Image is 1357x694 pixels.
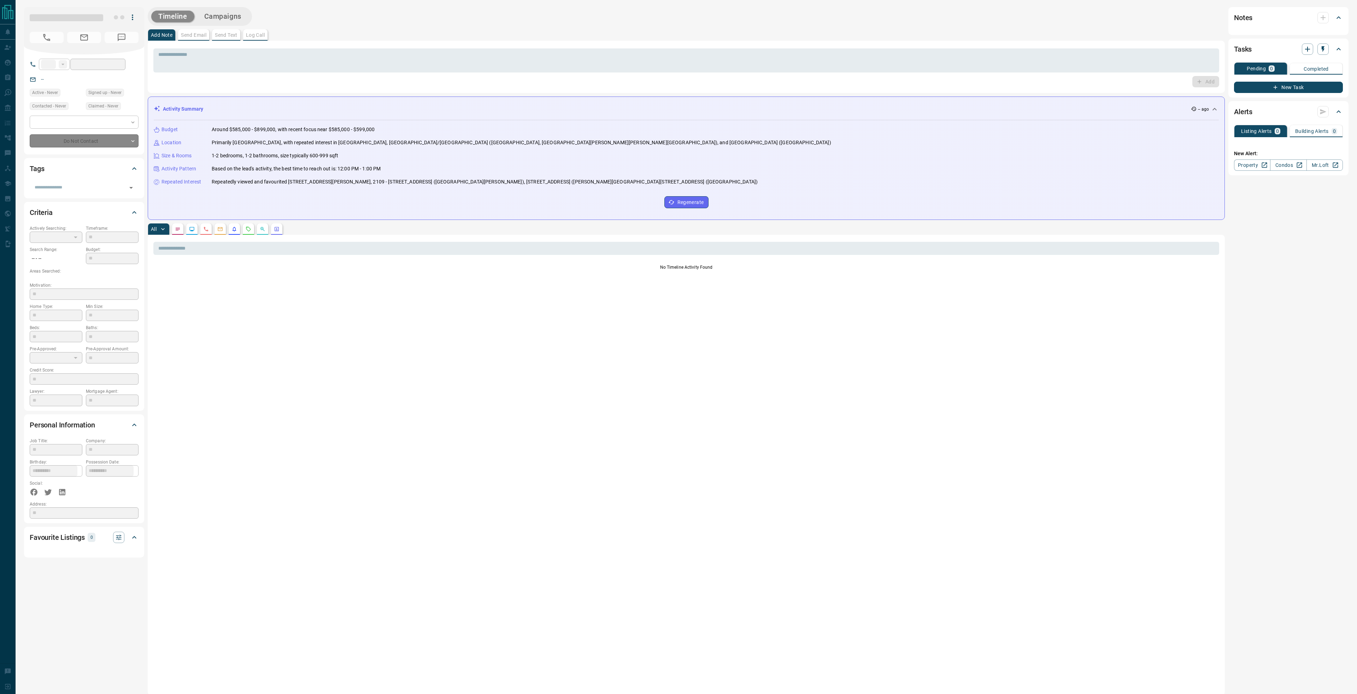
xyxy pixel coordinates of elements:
p: Location [161,139,181,146]
div: Tasks [1234,41,1343,58]
svg: Listing Alerts [231,226,237,232]
span: No Email [67,32,101,43]
h2: Notes [1234,12,1252,23]
p: Min Size: [86,303,139,310]
p: Based on the lead's activity, the best time to reach out is: 12:00 PM - 1:00 PM [212,165,381,173]
p: 1-2 bedrooms, 1-2 bathrooms, size typically 600-999 sqft [212,152,338,159]
svg: Calls [203,226,209,232]
p: Social: [30,480,82,486]
p: -- - -- [30,253,82,264]
svg: Agent Actions [274,226,280,232]
p: Search Range: [30,246,82,253]
p: All [151,227,157,232]
p: Possession Date: [86,459,139,465]
div: Tags [30,160,139,177]
p: Actively Searching: [30,225,82,232]
div: Activity Summary-- ago [154,103,1219,116]
p: Activity Pattern [161,165,196,173]
p: Mortgage Agent: [86,388,139,395]
div: Alerts [1234,103,1343,120]
p: 0 [1333,129,1336,134]
p: 0 [1270,66,1273,71]
div: Notes [1234,9,1343,26]
h2: Personal Information [30,419,95,431]
p: Areas Searched: [30,268,139,274]
p: Around $585,000 - $899,000, with recent focus near $585,000 - $599,000 [212,126,375,133]
span: No Number [30,32,64,43]
button: Regenerate [664,196,709,208]
p: Size & Rooms [161,152,192,159]
svg: Emails [217,226,223,232]
p: Repeatedly viewed and favourited [STREET_ADDRESS][PERSON_NAME], 2109 - [STREET_ADDRESS] ([GEOGRAP... [212,178,758,186]
p: Pending [1247,66,1266,71]
a: Condos [1270,159,1306,171]
p: Add Note [151,33,172,37]
a: Mr.Loft [1306,159,1343,171]
p: New Alert: [1234,150,1343,157]
p: Primarily [GEOGRAPHIC_DATA], with repeated interest in [GEOGRAPHIC_DATA], [GEOGRAPHIC_DATA]/[GEOG... [212,139,831,146]
p: Home Type: [30,303,82,310]
p: Repeated Interest [161,178,201,186]
svg: Lead Browsing Activity [189,226,195,232]
button: Timeline [151,11,194,22]
p: Pre-Approval Amount: [86,346,139,352]
span: Signed up - Never [88,89,122,96]
span: No Number [105,32,139,43]
h2: Alerts [1234,106,1252,117]
p: Beds: [30,325,82,331]
span: Claimed - Never [88,103,118,110]
p: Completed [1304,66,1329,71]
a: Property [1234,159,1270,171]
h2: Criteria [30,207,53,218]
button: Open [126,183,136,193]
a: -- [41,76,44,82]
div: Do Not Contact [30,134,139,147]
p: Building Alerts [1295,129,1329,134]
p: 0 [1276,129,1279,134]
p: Timeframe: [86,225,139,232]
button: Campaigns [197,11,248,22]
svg: Notes [175,226,181,232]
p: 0 [90,533,93,541]
p: Address: [30,501,139,507]
p: Pre-Approved: [30,346,82,352]
p: Company: [86,438,139,444]
p: Budget: [86,246,139,253]
h2: Tasks [1234,43,1252,55]
p: Budget [161,126,178,133]
p: Motivation: [30,282,139,288]
p: -- ago [1198,106,1209,112]
p: Credit Score: [30,367,139,373]
svg: Requests [246,226,251,232]
div: Criteria [30,204,139,221]
span: Contacted - Never [32,103,66,110]
p: Job Title: [30,438,82,444]
p: Birthday: [30,459,82,465]
button: New Task [1234,82,1343,93]
p: Activity Summary [163,105,203,113]
div: Personal Information [30,416,139,433]
p: No Timeline Activity Found [153,264,1219,270]
p: Listing Alerts [1241,129,1272,134]
h2: Tags [30,163,44,174]
h2: Favourite Listings [30,532,85,543]
p: Baths: [86,325,139,331]
svg: Opportunities [260,226,265,232]
span: Active - Never [32,89,58,96]
div: Favourite Listings0 [30,529,139,546]
p: Lawyer: [30,388,82,395]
